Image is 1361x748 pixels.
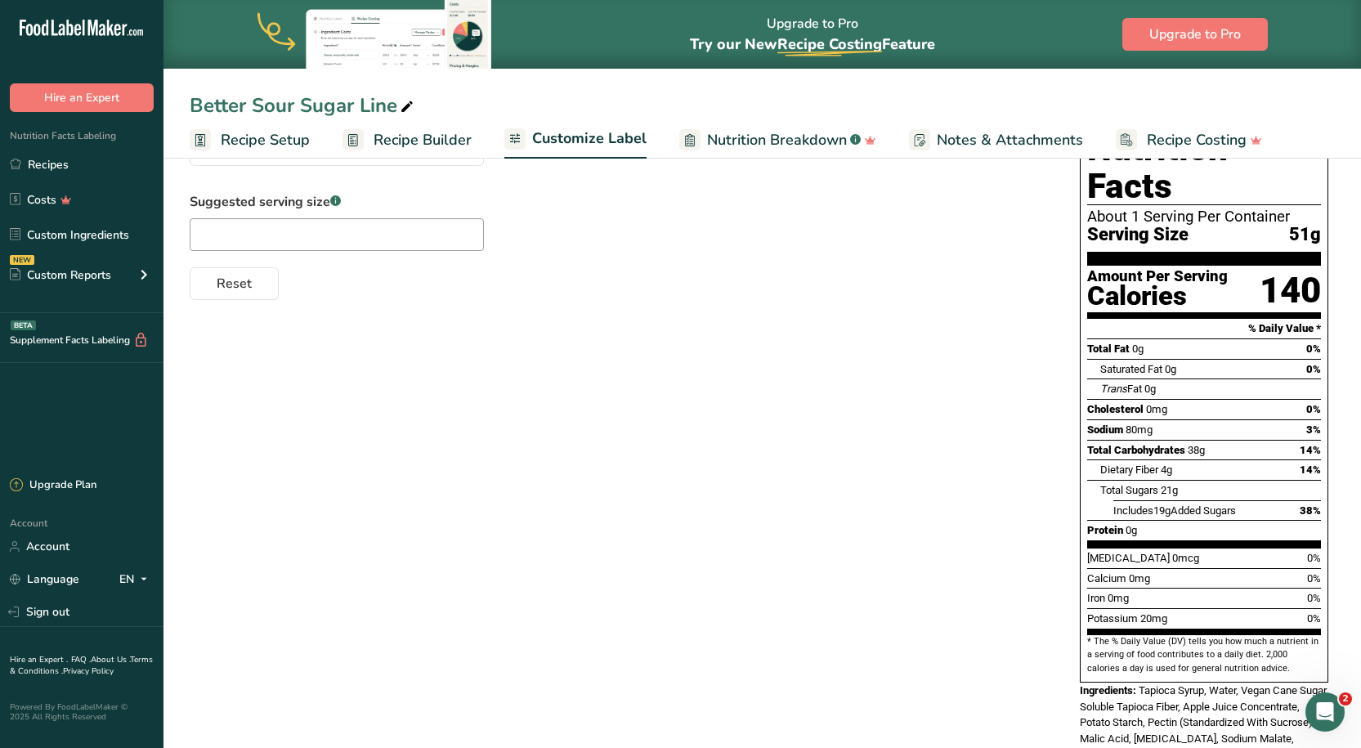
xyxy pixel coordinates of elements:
[1087,343,1130,355] span: Total Fat
[10,654,153,677] a: Terms & Conditions .
[1087,635,1321,675] section: * The % Daily Value (DV) tells you how much a nutrient in a serving of food contributes to a dail...
[1080,684,1136,696] span: Ingredients:
[1087,225,1189,245] span: Serving Size
[1087,130,1321,205] h1: Nutrition Facts
[1132,343,1144,355] span: 0g
[1144,383,1156,395] span: 0g
[10,477,96,494] div: Upgrade Plan
[1307,592,1321,604] span: 0%
[777,34,882,54] span: Recipe Costing
[1300,444,1321,456] span: 14%
[1306,343,1321,355] span: 0%
[1306,363,1321,375] span: 0%
[1339,692,1352,705] span: 2
[504,120,647,159] a: Customize Label
[1300,504,1321,517] span: 38%
[1146,403,1167,415] span: 0mg
[1113,504,1236,517] span: Includes Added Sugars
[190,267,279,300] button: Reset
[937,129,1083,151] span: Notes & Attachments
[221,129,310,151] span: Recipe Setup
[707,129,847,151] span: Nutrition Breakdown
[1161,464,1172,476] span: 4g
[1126,423,1153,436] span: 80mg
[1188,444,1205,456] span: 38g
[1100,484,1158,496] span: Total Sugars
[1087,444,1185,456] span: Total Carbohydrates
[10,83,154,112] button: Hire an Expert
[1306,423,1321,436] span: 3%
[1300,464,1321,476] span: 14%
[1087,612,1138,625] span: Potassium
[190,91,417,120] div: Better Sour Sugar Line
[1129,572,1150,585] span: 0mg
[1165,363,1176,375] span: 0g
[532,128,647,150] span: Customize Label
[374,129,472,151] span: Recipe Builder
[1087,284,1228,308] div: Calories
[190,122,310,159] a: Recipe Setup
[909,122,1083,159] a: Notes & Attachments
[190,192,484,212] label: Suggested serving size
[679,122,876,159] a: Nutrition Breakdown
[1100,383,1127,395] i: Trans
[1087,208,1321,225] div: About 1 Serving Per Container
[1172,552,1199,564] span: 0mcg
[1087,572,1126,585] span: Calcium
[1260,269,1321,312] div: 140
[119,570,154,589] div: EN
[1305,692,1345,732] iframe: Intercom live chat
[1289,225,1321,245] span: 51g
[10,255,34,265] div: NEW
[63,665,114,677] a: Privacy Policy
[1161,484,1178,496] span: 21g
[1087,423,1123,436] span: Sodium
[10,267,111,284] div: Custom Reports
[1306,403,1321,415] span: 0%
[1126,524,1137,536] span: 0g
[1307,612,1321,625] span: 0%
[71,654,91,665] a: FAQ .
[1147,129,1247,151] span: Recipe Costing
[1087,403,1144,415] span: Cholesterol
[1087,552,1170,564] span: [MEDICAL_DATA]
[1140,612,1167,625] span: 20mg
[10,654,68,665] a: Hire an Expert .
[10,565,79,593] a: Language
[10,702,154,722] div: Powered By FoodLabelMaker © 2025 All Rights Reserved
[1153,504,1171,517] span: 19g
[342,122,472,159] a: Recipe Builder
[1307,572,1321,585] span: 0%
[1307,552,1321,564] span: 0%
[1100,363,1162,375] span: Saturated Fat
[1116,122,1262,159] a: Recipe Costing
[1087,269,1228,284] div: Amount Per Serving
[91,654,130,665] a: About Us .
[1100,383,1142,395] span: Fat
[1087,524,1123,536] span: Protein
[1100,464,1158,476] span: Dietary Fiber
[11,320,36,330] div: BETA
[1087,319,1321,338] section: % Daily Value *
[1087,592,1105,604] span: Iron
[690,1,935,69] div: Upgrade to Pro
[1149,25,1241,44] span: Upgrade to Pro
[1108,592,1129,604] span: 0mg
[217,274,252,293] span: Reset
[1122,18,1268,51] button: Upgrade to Pro
[690,34,935,54] span: Try our New Feature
